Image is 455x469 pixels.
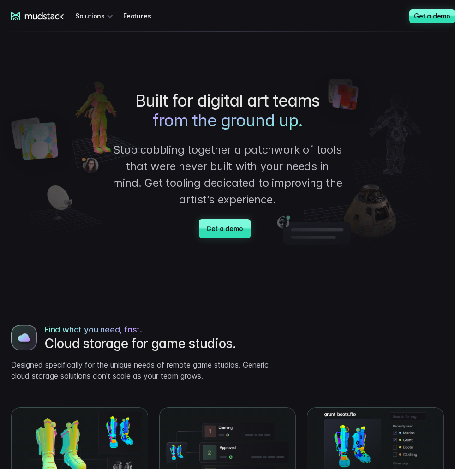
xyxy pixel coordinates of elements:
h1: Built for digital art teams [112,91,343,131]
a: Get a demo [409,9,455,23]
a: Get a demo [199,219,250,238]
a: Features [123,7,162,24]
p: Designed specifically for the unique needs of remote game studios. Generic cloud storage solution... [11,359,288,381]
h2: Cloud storage for game studios. [44,336,288,352]
div: Solutions [75,7,116,24]
span: Find what you need, fast. [44,323,142,336]
span: from the ground up. [153,111,303,131]
a: mudstack logo [11,12,64,20]
img: Boots model in normals, UVs and wireframe [11,325,37,350]
p: Stop cobbling together a patchwork of tools that were never built with your needs in mind. Get to... [112,142,343,208]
